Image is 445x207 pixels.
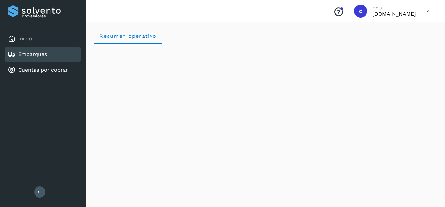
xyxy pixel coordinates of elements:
[5,32,81,46] div: Inicio
[372,5,416,11] p: Hola,
[18,67,68,73] a: Cuentas por cobrar
[99,33,157,39] span: Resumen operativo
[372,11,416,17] p: credito.cobranza-trega.com
[22,14,78,18] p: Proveedores
[18,36,32,42] a: Inicio
[5,63,81,77] div: Cuentas por cobrar
[18,51,47,57] a: Embarques
[5,47,81,62] div: Embarques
